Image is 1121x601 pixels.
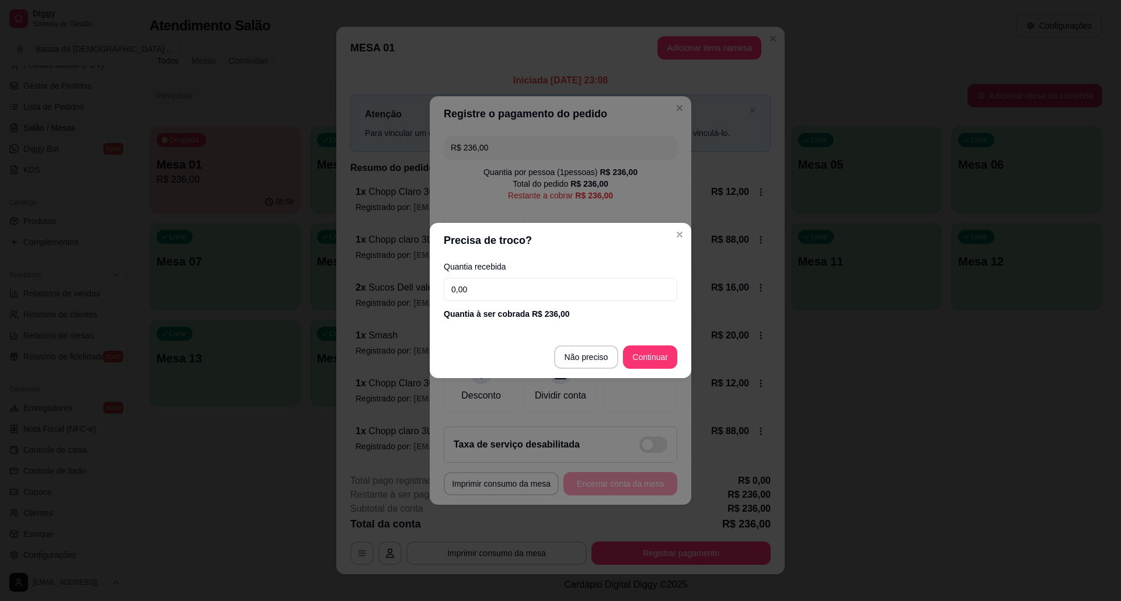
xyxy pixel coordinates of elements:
[444,308,677,320] div: Quantia à ser cobrada R$ 236,00
[430,223,691,258] header: Precisa de troco?
[554,345,619,369] button: Não preciso
[623,345,677,369] button: Continuar
[670,225,689,244] button: Close
[444,263,677,271] label: Quantia recebida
